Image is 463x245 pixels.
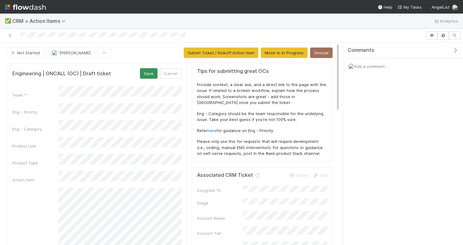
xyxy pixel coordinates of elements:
a: Analytics [434,17,458,25]
div: Action Item [12,177,59,183]
div: Assigned To [197,187,243,193]
button: Not Started [7,48,44,58]
div: Help [378,4,392,10]
h5: Engineering | ONCALL (OC) | Draft ticket [12,71,111,77]
span: ✅ [5,18,11,23]
a: here [207,128,216,133]
p: Eng - Category should be the team responsible for the undelying issue. Take your best guess if yo... [197,111,327,123]
button: [PERSON_NAME] [46,48,95,58]
p: Please only use this for requests that will require development (i.e., coding, manual ENG interve... [197,139,327,157]
span: Add a comment... [354,64,387,69]
div: Team * [12,92,59,98]
img: avatar_4aa8e4fd-f2b7-45ba-a6a5-94a913ad1fe4.png [348,63,354,69]
span: My Tasks [397,5,422,10]
img: avatar_4aa8e4fd-f2b7-45ba-a6a5-94a913ad1fe4.png [51,50,58,56]
button: Submit Ticket / Kickoff Action Item [184,48,258,58]
span: AngelList [432,5,449,10]
a: Unlink [289,173,308,178]
div: Product Type [12,160,59,166]
div: Eng - Priority [12,109,59,115]
div: Product Link [12,143,59,149]
img: avatar_4aa8e4fd-f2b7-45ba-a6a5-94a913ad1fe4.png [452,4,458,10]
button: Snooze [310,48,333,58]
div: Eng - Category [12,126,59,132]
span: Comments [348,47,374,53]
img: logo-inverted-e16ddd16eac7371096b0.svg [5,2,46,12]
button: Cancel [160,68,182,79]
button: Save [140,68,158,79]
span: Not Started [10,50,40,55]
p: Refer for guidance on Eng - Priority. [197,128,327,134]
a: My Tasks [397,4,422,10]
button: Move to In Progress [261,48,308,58]
div: Account Name [197,215,243,221]
span: CRM > Action Items [12,18,69,24]
div: Account Tier [197,230,243,236]
a: Edit [313,173,327,178]
h5: Tips for submitting great OCs [197,68,327,74]
div: Stage [197,200,243,206]
span: [PERSON_NAME] [59,50,91,55]
h5: Associated CRM Ticket [197,172,260,178]
p: Provide context, a clear ask, and a direct link to the page with the issue. If related to a broke... [197,82,327,106]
